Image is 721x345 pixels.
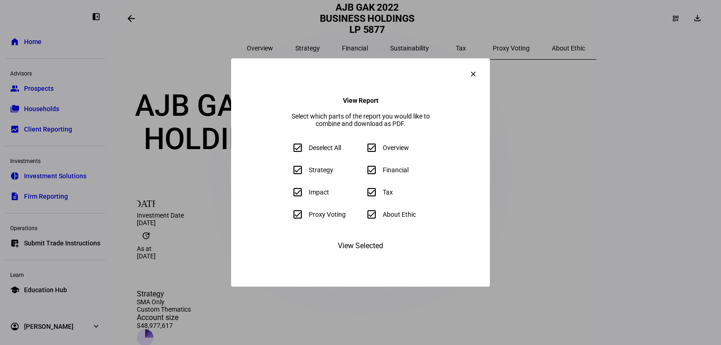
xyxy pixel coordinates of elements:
[383,211,416,218] div: About Ethic
[338,235,383,257] span: View Selected
[287,113,434,127] div: Select which parts of the report you would like to combine and download as PDF.
[309,188,329,196] div: Impact
[343,97,379,104] h4: View Report
[383,188,393,196] div: Tax
[469,70,477,78] mat-icon: clear
[309,144,341,151] div: Deselect All
[383,144,409,151] div: Overview
[325,235,396,257] button: View Selected
[383,166,409,174] div: Financial
[309,211,346,218] div: Proxy Voting
[309,166,333,174] div: Strategy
